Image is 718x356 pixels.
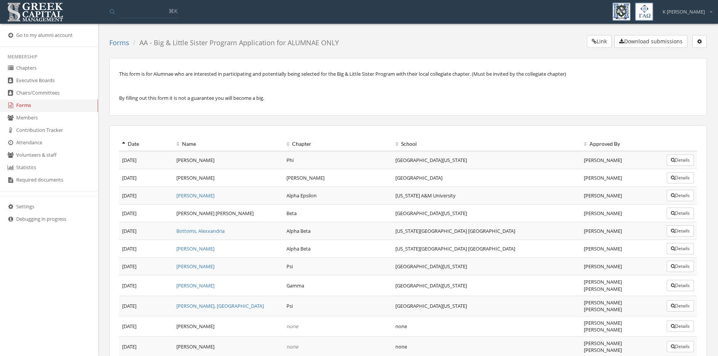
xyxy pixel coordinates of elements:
[584,157,622,163] span: [PERSON_NAME]
[392,187,581,205] td: [US_STATE] A&M University
[584,340,622,354] span: [PERSON_NAME] [PERSON_NAME]
[168,7,178,15] span: ⌘K
[283,137,392,151] th: Chapter
[173,316,283,336] td: [PERSON_NAME]
[283,296,392,316] td: Psi
[614,35,687,48] button: Download submissions
[283,187,392,205] td: Alpha Epsilon
[663,8,705,15] span: K [PERSON_NAME]
[176,245,214,252] a: [PERSON_NAME]
[286,343,298,350] em: none
[119,169,173,187] td: [DATE]
[667,341,694,352] button: Details
[392,258,581,275] td: [GEOGRAPHIC_DATA][US_STATE]
[119,187,173,205] td: [DATE]
[119,70,697,78] p: This form is for Alumnae who are interested in participating and potentially being selected for t...
[173,151,283,169] td: [PERSON_NAME]
[119,137,173,151] th: Date
[581,137,664,151] th: Approved By
[392,151,581,169] td: [GEOGRAPHIC_DATA][US_STATE]
[584,174,622,181] span: [PERSON_NAME]
[119,275,173,296] td: [DATE]
[119,205,173,222] td: [DATE]
[584,263,622,270] span: [PERSON_NAME]
[119,296,173,316] td: [DATE]
[667,172,694,183] button: Details
[584,319,622,333] span: [PERSON_NAME] [PERSON_NAME]
[584,278,622,292] span: [PERSON_NAME] [PERSON_NAME]
[667,190,694,201] button: Details
[176,263,214,270] a: [PERSON_NAME]
[283,258,392,275] td: Psi
[667,280,694,291] button: Details
[584,228,622,234] span: [PERSON_NAME]
[392,137,581,151] th: School
[176,192,214,199] a: [PERSON_NAME]
[173,205,283,222] td: [PERSON_NAME] [PERSON_NAME]
[109,38,129,47] a: Forms
[119,240,173,258] td: [DATE]
[176,228,225,234] a: Bottoms, Alexxandria
[392,240,581,258] td: [US_STATE][GEOGRAPHIC_DATA] [GEOGRAPHIC_DATA]
[283,169,392,187] td: [PERSON_NAME]
[129,38,339,48] li: AA - Big & Little Sister Program Application for ALUMNAE ONLY
[283,151,392,169] td: Phi
[584,245,622,252] span: [PERSON_NAME]
[176,303,264,309] a: [PERSON_NAME], [GEOGRAPHIC_DATA]
[283,205,392,222] td: Beta
[667,225,694,237] button: Details
[587,35,612,48] button: Link
[173,137,283,151] th: Name
[667,321,694,332] button: Details
[667,154,694,166] button: Details
[392,169,581,187] td: [GEOGRAPHIC_DATA]
[667,243,694,254] button: Details
[667,300,694,312] button: Details
[286,323,298,330] em: none
[283,222,392,240] td: Alpha Beta
[119,222,173,240] td: [DATE]
[658,3,712,15] div: K [PERSON_NAME]
[667,261,694,272] button: Details
[392,296,581,316] td: [GEOGRAPHIC_DATA][US_STATE]
[119,258,173,275] td: [DATE]
[119,151,173,169] td: [DATE]
[173,169,283,187] td: [PERSON_NAME]
[119,316,173,336] td: [DATE]
[392,316,581,336] td: none
[392,205,581,222] td: [GEOGRAPHIC_DATA][US_STATE]
[119,94,697,102] p: By filling out this form it is not a guarantee you will become a big.
[392,222,581,240] td: [US_STATE][GEOGRAPHIC_DATA] [GEOGRAPHIC_DATA]
[176,282,214,289] a: [PERSON_NAME]
[584,192,622,199] span: [PERSON_NAME]
[584,299,622,313] span: [PERSON_NAME] [PERSON_NAME]
[392,275,581,296] td: [GEOGRAPHIC_DATA][US_STATE]
[283,240,392,258] td: Alpha Beta
[667,208,694,219] button: Details
[283,275,392,296] td: Gamma
[584,210,622,217] span: [PERSON_NAME]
